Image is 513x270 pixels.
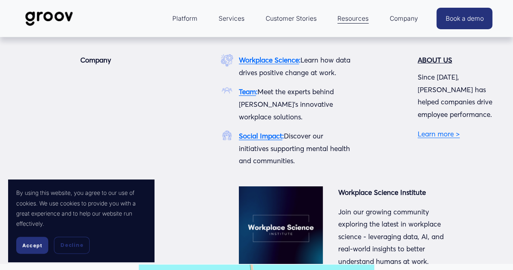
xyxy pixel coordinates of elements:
p: Since [DATE], [PERSON_NAME] has helped companies drive employee performance. [418,71,493,121]
strong: ABOUT US [418,56,452,64]
img: Groov | Workplace Science Platform | Unlock Performance | Drive Results [21,5,78,32]
p: By using this website, you agree to our use of cookies. We use cookies to provide you with a grea... [16,188,146,229]
a: folder dropdown [333,9,373,28]
section: Cookie banner [8,179,154,262]
button: Accept [16,237,48,254]
a: Learn more > [418,130,460,138]
a: folder dropdown [168,9,202,28]
p: Discover our initiatives supporting mental health and communities. [239,130,354,167]
span: Platform [172,13,197,24]
button: Decline [54,237,90,254]
span: Decline [60,242,83,249]
a: folder dropdown [386,9,422,28]
a: Workplace Science [239,56,299,64]
strong: : [256,87,258,96]
p: Learn how data drives positive change at work. [239,54,354,79]
p: Join our growing community exploring the latest in workplace science - leveraging data, AI, and r... [338,206,453,268]
a: Services [215,9,249,28]
strong: Company [80,56,111,64]
span: Company [390,13,418,24]
span: Resources [337,13,369,24]
a: Team [239,87,256,96]
a: Customer Stories [262,9,321,28]
strong: : [282,132,284,140]
strong: : [299,56,301,64]
strong: Workplace Science Institute [338,188,426,197]
a: Social Impact [239,132,282,140]
p: Meet the experts behind [PERSON_NAME]'s innovative workplace solutions. [239,86,354,123]
a: Book a demo [436,8,492,29]
span: Accept [22,242,42,248]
